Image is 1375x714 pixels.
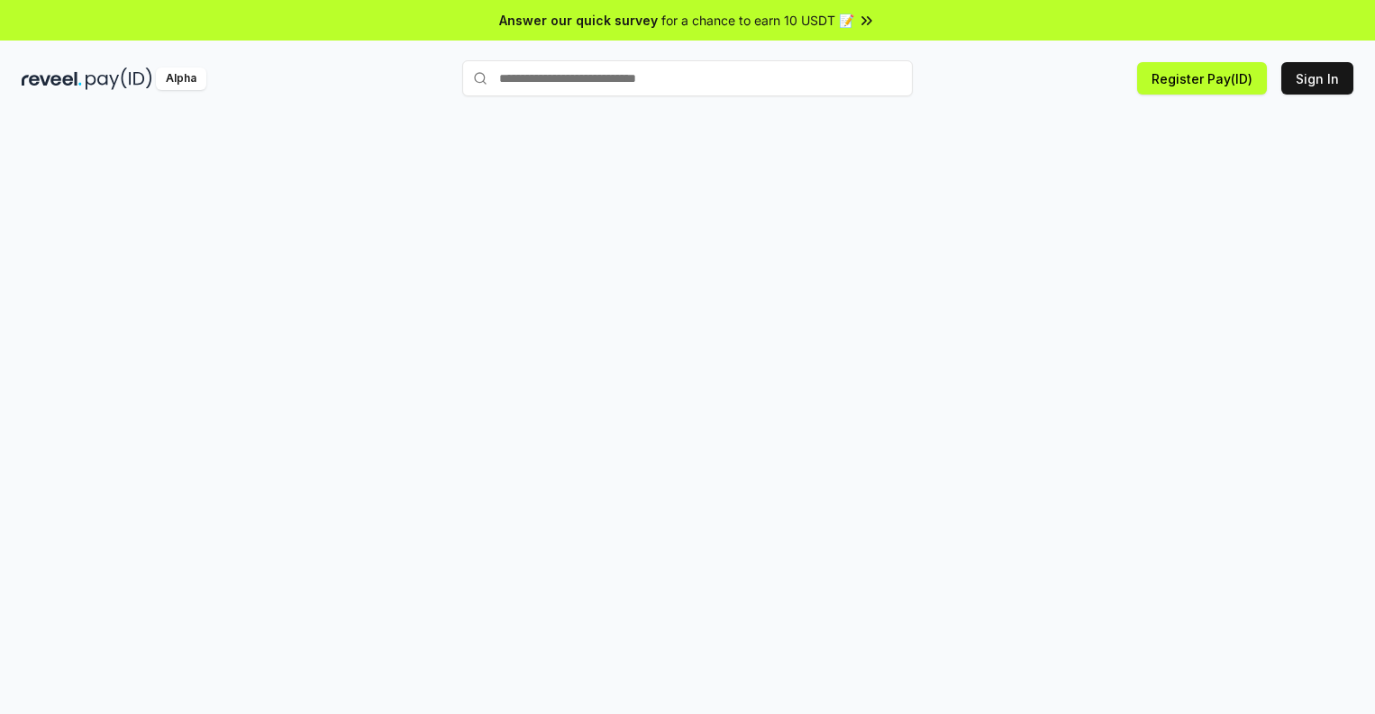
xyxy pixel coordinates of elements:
[86,68,152,90] img: pay_id
[499,11,658,30] span: Answer our quick survey
[22,68,82,90] img: reveel_dark
[1137,62,1267,95] button: Register Pay(ID)
[156,68,206,90] div: Alpha
[661,11,854,30] span: for a chance to earn 10 USDT 📝
[1281,62,1353,95] button: Sign In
